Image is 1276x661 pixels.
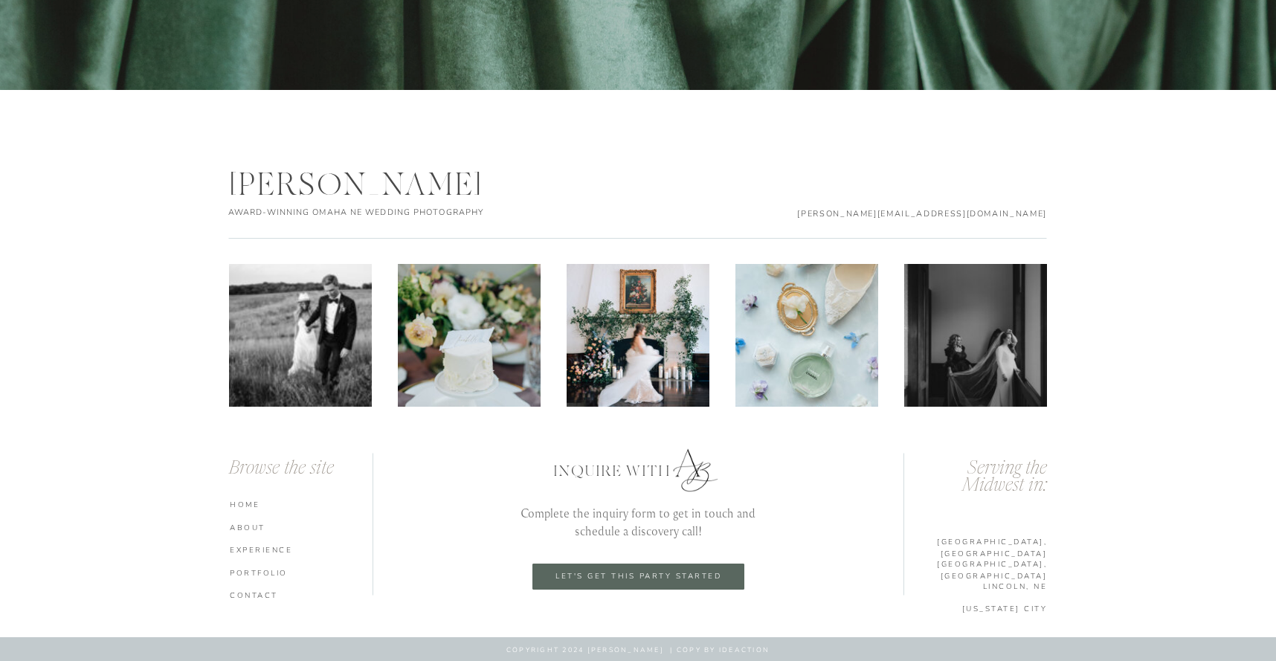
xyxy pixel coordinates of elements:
[900,581,1047,591] a: lINCOLN, ne
[544,572,732,581] a: let's get this party started
[900,558,1047,569] a: [GEOGRAPHIC_DATA], [GEOGRAPHIC_DATA]
[229,460,334,478] i: Browse the site
[229,264,372,407] img: Corbin + Sarah - Farewell Party-96
[228,207,513,219] h2: AWARD-WINNING omaha ne wedding photography
[904,264,1047,407] img: The World Food Prize Hall Wedding Photos-7
[230,167,513,200] div: [PERSON_NAME]
[962,460,1047,495] i: Serving the Midwest in:
[230,522,376,532] a: ABOUT
[900,603,1047,613] a: [US_STATE] cITY
[373,645,903,656] p: COPYRIGHT 2024 [PERSON_NAME] | copy by ideaction
[398,264,541,407] img: The Kentucky Castle Editorial-2
[230,499,376,509] a: HOME
[553,461,734,478] p: Inquire with
[788,207,1047,219] p: [PERSON_NAME][EMAIL_ADDRESS][DOMAIN_NAME]
[735,264,878,407] img: Anna Brace Photography - Kansas City Wedding Photographer-132
[504,504,772,539] p: Complete the inquiry form to get in touch and schedule a discovery call!
[230,544,376,555] a: experience
[900,536,1047,546] a: [GEOGRAPHIC_DATA], [GEOGRAPHIC_DATA]
[230,590,376,600] a: CONTACT
[230,567,376,578] a: portfolio
[567,264,709,407] img: Oakwood-2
